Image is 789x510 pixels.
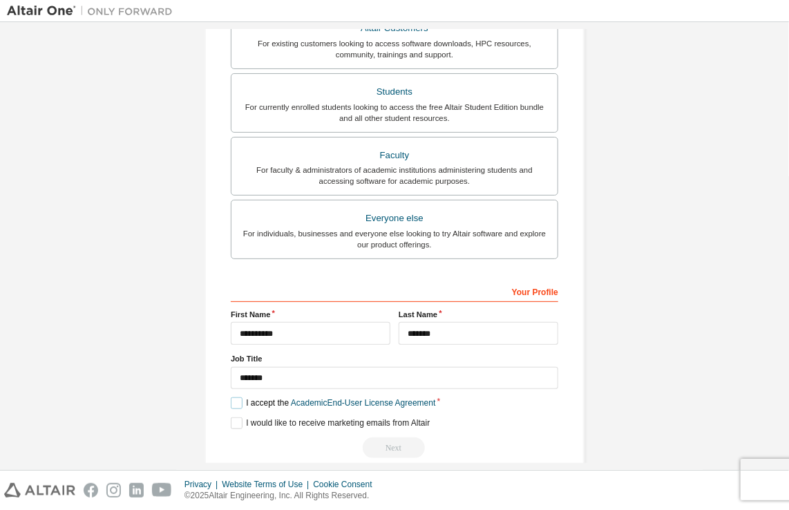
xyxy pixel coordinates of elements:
[240,102,549,124] div: For currently enrolled students looking to access the free Altair Student Edition bundle and all ...
[184,479,222,490] div: Privacy
[240,164,549,187] div: For faculty & administrators of academic institutions administering students and accessing softwa...
[84,483,98,498] img: facebook.svg
[240,209,549,228] div: Everyone else
[7,4,180,18] img: Altair One
[231,280,558,302] div: Your Profile
[231,309,390,320] label: First Name
[152,483,172,498] img: youtube.svg
[231,397,435,409] label: I accept the
[240,228,549,250] div: For individuals, businesses and everyone else looking to try Altair software and explore our prod...
[399,309,558,320] label: Last Name
[231,417,430,429] label: I would like to receive marketing emails from Altair
[231,437,558,458] div: Read and acccept EULA to continue
[129,483,144,498] img: linkedin.svg
[231,353,558,364] label: Job Title
[240,82,549,102] div: Students
[184,490,381,502] p: © 2025 Altair Engineering, Inc. All Rights Reserved.
[240,146,549,165] div: Faculty
[240,38,549,60] div: For existing customers looking to access software downloads, HPC resources, community, trainings ...
[4,483,75,498] img: altair_logo.svg
[313,479,380,490] div: Cookie Consent
[291,398,435,408] a: Academic End-User License Agreement
[106,483,121,498] img: instagram.svg
[222,479,313,490] div: Website Terms of Use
